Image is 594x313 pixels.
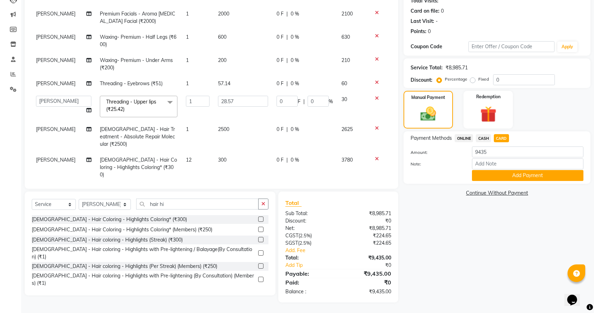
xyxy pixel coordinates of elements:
label: Fixed [478,76,489,82]
span: 210 [341,57,350,63]
div: Balance : [280,288,338,295]
span: 2.5% [300,233,310,238]
span: | [286,80,288,87]
img: _gift.svg [475,104,502,124]
div: Paid: [280,278,338,287]
div: ₹224.65 [338,239,396,247]
span: [PERSON_NAME] [36,126,75,132]
div: [DEMOGRAPHIC_DATA] - Hair coloring - Highlights with Pre-lightening / Balayage(By Consultation) (₹1) [32,246,255,261]
div: Discount: [280,217,338,225]
div: Service Total: [411,64,443,71]
span: 0 % [291,10,299,18]
img: _cash.svg [416,105,441,123]
span: 2100 [341,11,353,17]
span: 30 [341,96,347,102]
input: Add Note [472,158,583,169]
span: 1 [186,126,189,132]
a: Continue Without Payment [405,189,589,197]
label: Redemption [476,94,501,100]
span: Total [285,199,302,207]
span: | [286,156,288,164]
div: 0 [428,28,431,35]
span: Payment Methods [411,134,452,142]
div: ₹8,985.71 [338,225,396,232]
span: 12 [186,157,192,163]
span: F [298,98,301,105]
div: Discount: [411,76,432,84]
div: ₹8,985.71 [445,64,468,71]
span: SGST [285,240,298,246]
span: 0 % [291,126,299,133]
label: Amount: [405,149,466,156]
span: [PERSON_NAME] [36,80,75,87]
div: ₹0 [338,217,396,225]
div: [DEMOGRAPHIC_DATA] - Hair coloring - Highlights (Streak) (₹300) [32,236,183,244]
div: ₹0 [338,278,396,287]
span: 57.14 [218,80,230,87]
div: Points: [411,28,426,35]
span: 0 % [291,33,299,41]
div: [DEMOGRAPHIC_DATA] - Hair coloring - Highlights (Per Streak) (Members) (₹250) [32,263,217,270]
div: Card on file: [411,7,440,15]
span: 0 % [291,156,299,164]
span: Waxing- Premium - Half Legs (₹600) [100,34,176,48]
span: 3780 [341,157,353,163]
span: 0 % [291,80,299,87]
div: ₹224.65 [338,232,396,239]
span: CARD [494,134,509,142]
span: | [303,98,305,105]
span: 60 [341,80,347,87]
span: 0 F [277,80,284,87]
span: 0 F [277,33,284,41]
span: 2.5% [299,240,310,246]
span: | [286,10,288,18]
button: Add Payment [472,170,583,181]
button: Apply [557,42,577,52]
span: 2500 [218,126,229,132]
div: Payable: [280,269,338,278]
span: 2000 [218,11,229,17]
div: ( ) [280,232,338,239]
span: 1 [186,80,189,87]
div: ( ) [280,239,338,247]
span: [PERSON_NAME] [36,34,75,40]
div: Coupon Code [411,43,468,50]
span: [PERSON_NAME] [36,157,75,163]
span: 2625 [341,126,353,132]
a: Add Tip [280,262,348,269]
span: 0 % [291,57,299,64]
input: Amount [472,146,583,157]
div: Net: [280,225,338,232]
span: 0 F [277,126,284,133]
span: | [286,33,288,41]
a: x [125,106,128,112]
div: - [436,18,438,25]
label: Note: [405,161,466,167]
div: [DEMOGRAPHIC_DATA] - Hair Coloring - Highlights Coloring* (₹300) [32,216,187,223]
div: ₹9,435.00 [338,254,396,262]
label: Manual Payment [411,94,445,101]
div: [DEMOGRAPHIC_DATA] - Hair Coloring - Highlights Coloring* (Members) (₹250) [32,226,212,233]
span: 0 F [277,57,284,64]
span: 630 [341,34,350,40]
label: Percentage [445,76,467,82]
span: [DEMOGRAPHIC_DATA] - Hair Coloring - Highlights Coloring* (₹300) [100,157,177,178]
span: 1 [186,11,189,17]
div: ₹9,435.00 [338,269,396,278]
div: ₹8,985.71 [338,210,396,217]
div: Last Visit: [411,18,434,25]
span: 200 [218,57,226,63]
span: % [329,98,333,105]
div: ₹9,435.00 [338,288,396,295]
input: Enter Offer / Coupon Code [468,41,555,52]
span: 0 F [277,10,284,18]
span: | [286,57,288,64]
span: 1 [186,34,189,40]
span: [PERSON_NAME] [36,57,75,63]
iframe: chat widget [564,285,587,306]
span: ONLINE [455,134,473,142]
input: Search or Scan [136,199,259,209]
span: | [286,126,288,133]
span: 300 [218,157,226,163]
span: CASH [476,134,491,142]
